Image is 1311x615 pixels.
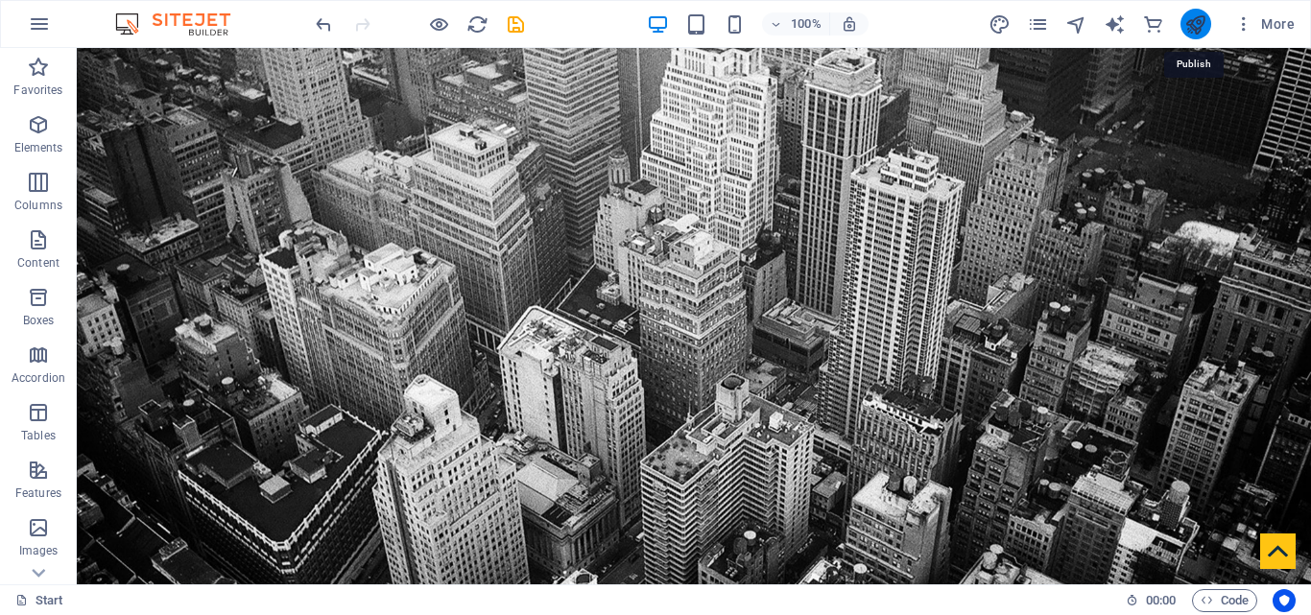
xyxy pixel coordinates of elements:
p: Favorites [13,83,62,98]
img: Editor Logo [110,12,254,35]
button: Code [1192,589,1257,612]
p: Features [15,485,61,501]
span: More [1234,14,1295,34]
button: text_generator [1104,12,1127,35]
p: Content [17,255,60,271]
i: On resize automatically adjust zoom level to fit chosen device. [841,15,858,33]
span: Code [1201,589,1249,612]
button: More [1227,9,1302,39]
button: Click here to leave preview mode and continue editing [427,12,450,35]
i: Undo: Edit headline (Ctrl+Z) [313,13,335,35]
p: Boxes [23,313,55,328]
i: Commerce [1142,13,1164,35]
button: publish [1180,9,1211,39]
button: navigator [1065,12,1088,35]
p: Elements [14,140,63,155]
button: 100% [762,12,830,35]
button: design [989,12,1012,35]
i: Reload page [466,13,489,35]
button: commerce [1142,12,1165,35]
p: Tables [21,428,56,443]
h6: Session time [1126,589,1177,612]
i: Save (Ctrl+S) [505,13,527,35]
p: Columns [14,198,62,213]
span: 00 00 [1146,589,1176,612]
span: : [1159,593,1162,607]
i: Pages (Ctrl+Alt+S) [1027,13,1049,35]
p: Accordion [12,370,65,386]
button: pages [1027,12,1050,35]
button: undo [312,12,335,35]
button: Usercentrics [1273,589,1296,612]
p: Images [19,543,59,558]
button: save [504,12,527,35]
button: reload [465,12,489,35]
h6: 100% [791,12,822,35]
a: Click to cancel selection. Double-click to open Pages [15,589,63,612]
i: Navigator [1065,13,1087,35]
